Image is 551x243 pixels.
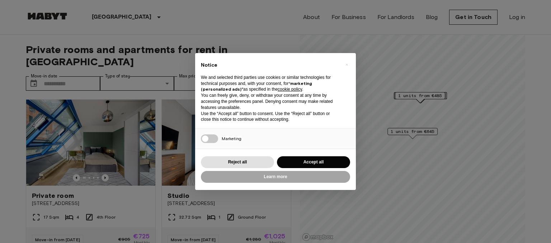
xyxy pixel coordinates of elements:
[277,156,350,168] button: Accept all
[201,111,339,123] p: Use the “Accept all” button to consent. Use the “Reject all” button or close this notice to conti...
[201,171,350,183] button: Learn more
[201,81,312,92] strong: “marketing (personalized ads)”
[201,156,274,168] button: Reject all
[341,59,352,70] button: Close this notice
[345,60,348,69] span: ×
[278,87,302,92] a: cookie policy
[201,75,339,92] p: We and selected third parties use cookies or similar technologies for technical purposes and, wit...
[201,62,339,69] h2: Notice
[222,136,241,141] span: Marketing
[201,92,339,110] p: You can freely give, deny, or withdraw your consent at any time by accessing the preferences pane...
